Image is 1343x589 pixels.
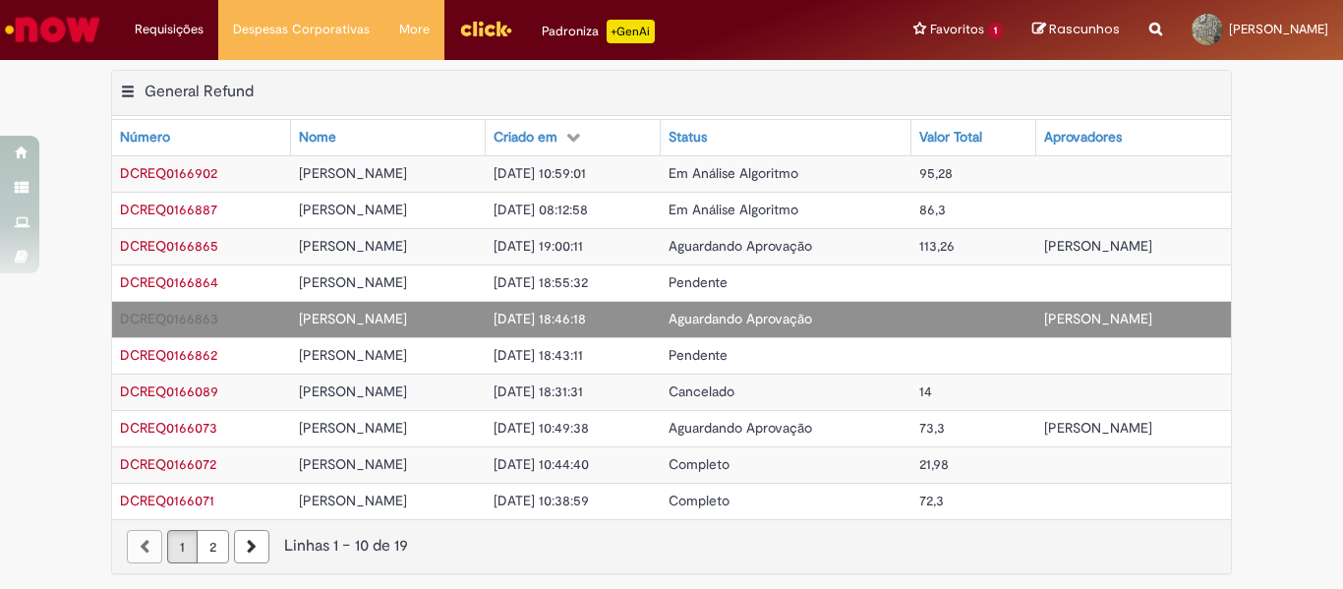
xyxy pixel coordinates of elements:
span: [DATE] 08:12:58 [494,201,588,218]
span: [DATE] 18:43:11 [494,346,583,364]
a: Abrir Registro: DCREQ0166865 [120,237,218,255]
span: DCREQ0166887 [120,201,217,218]
a: Próxima página [234,530,269,563]
div: Aprovadores [1044,128,1122,147]
span: [DATE] 10:59:01 [494,164,586,182]
div: Padroniza [542,20,655,43]
span: [DATE] 18:55:32 [494,273,588,291]
span: [PERSON_NAME] [299,346,407,364]
div: Linhas 1 − 10 de 19 [127,535,1216,558]
span: [DATE] 10:38:59 [494,492,589,509]
img: click_logo_yellow_360x200.png [459,14,512,43]
span: 72,3 [919,492,944,509]
a: Abrir Registro: DCREQ0166887 [120,201,217,218]
span: [PERSON_NAME] [299,164,407,182]
a: Abrir Registro: DCREQ0166072 [120,455,216,473]
a: Rascunhos [1032,21,1120,39]
span: [PERSON_NAME] [299,455,407,473]
a: Abrir Registro: DCREQ0166902 [120,164,217,182]
span: 14 [919,383,932,400]
p: +GenAi [607,20,655,43]
h2: General Refund [145,82,254,101]
a: Abrir Registro: DCREQ0166864 [120,273,218,291]
span: 1 [988,23,1003,39]
span: Pendente [669,346,728,364]
div: Número [120,128,170,147]
span: Favoritos [930,20,984,39]
span: DCREQ0166865 [120,237,218,255]
nav: paginação [112,519,1231,573]
span: 86,3 [919,201,946,218]
span: Completo [669,455,730,473]
div: Valor Total [919,128,982,147]
span: Requisições [135,20,204,39]
span: Em Análise Algoritmo [669,164,798,182]
span: [DATE] 18:46:18 [494,310,586,327]
span: [PERSON_NAME] [299,383,407,400]
span: More [399,20,430,39]
span: DCREQ0166089 [120,383,218,400]
a: Abrir Registro: DCREQ0166073 [120,419,217,437]
span: [PERSON_NAME] [299,237,407,255]
span: [PERSON_NAME] [299,201,407,218]
img: ServiceNow [2,10,103,49]
a: Abrir Registro: DCREQ0166863 [120,310,218,327]
span: [PERSON_NAME] [1044,237,1152,255]
span: Aguardando Aprovação [669,419,812,437]
span: DCREQ0166073 [120,419,217,437]
span: DCREQ0166862 [120,346,217,364]
a: Abrir Registro: DCREQ0166071 [120,492,214,509]
span: [DATE] 19:00:11 [494,237,583,255]
a: Página 2 [197,530,229,563]
span: Em Análise Algoritmo [669,201,798,218]
a: Página 1 [167,530,198,563]
span: Despesas Corporativas [233,20,370,39]
span: DCREQ0166072 [120,455,216,473]
span: [DATE] 18:31:31 [494,383,583,400]
span: [PERSON_NAME] [299,310,407,327]
span: [PERSON_NAME] [299,273,407,291]
span: Pendente [669,273,728,291]
span: DCREQ0166071 [120,492,214,509]
a: Abrir Registro: DCREQ0166089 [120,383,218,400]
span: [PERSON_NAME] [299,419,407,437]
span: Aguardando Aprovação [669,310,812,327]
span: Aguardando Aprovação [669,237,812,255]
span: 21,98 [919,455,949,473]
span: [PERSON_NAME] [1229,21,1328,37]
span: DCREQ0166863 [120,310,218,327]
span: 113,26 [919,237,955,255]
a: Abrir Registro: DCREQ0166862 [120,346,217,364]
span: [PERSON_NAME] [1044,310,1152,327]
span: Completo [669,492,730,509]
span: [PERSON_NAME] [299,492,407,509]
span: [DATE] 10:49:38 [494,419,589,437]
span: Rascunhos [1049,20,1120,38]
span: DCREQ0166902 [120,164,217,182]
span: [DATE] 10:44:40 [494,455,589,473]
span: [PERSON_NAME] [1044,419,1152,437]
span: Cancelado [669,383,734,400]
span: 95,28 [919,164,953,182]
div: Criado em [494,128,557,147]
div: Nome [299,128,336,147]
span: DCREQ0166864 [120,273,218,291]
span: 73,3 [919,419,945,437]
button: General Refund Menu de contexto [120,82,136,107]
div: Status [669,128,707,147]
